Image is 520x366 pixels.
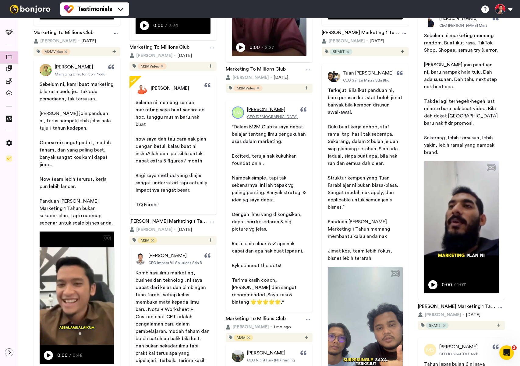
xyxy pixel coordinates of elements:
img: Profile Picture [232,350,244,362]
span: CEO Night Fury (NF) Printing [247,358,295,363]
span: [PERSON_NAME] [247,106,285,113]
span: 2:24 [168,22,179,29]
button: [PERSON_NAME] [129,227,172,233]
a: Marketing To Millions Club [226,315,286,324]
a: Marketing To Millions Club [226,65,286,75]
span: Nampak simple, tapi tak sebenarnya. Ini lah tapak yg paling penting. Banyak strategi & idea yg sa... [232,176,307,202]
span: [PERSON_NAME] [148,252,187,259]
div: CC [391,270,399,277]
span: [PERSON_NAME] [151,85,189,92]
img: Profile Picture [136,82,148,94]
span: CEO Santai Mesra Sdn Bhd [343,78,389,83]
div: [DATE] [34,38,120,44]
span: Jimat kos, team lebih fokus, bisnes lebih terarah. [328,249,393,261]
a: Marketing To Millions Club [34,29,94,38]
img: Video Thumbnail [424,161,499,294]
span: [PERSON_NAME] [425,312,461,318]
span: M2M [141,238,150,243]
div: 1 mo ago [226,324,313,330]
img: Profile Picture [136,253,145,265]
span: 0:00 [442,281,452,288]
span: Rasa lebih clear A-Z apa nak capai dan apa nak buat lepas ni. [232,241,303,253]
span: Struktur kempen yang Tuan Farabi ajar ni bukan biasa-biasa. Sangat mudah nak apply, dan applicabl... [328,176,399,210]
span: M2MVideo [141,64,159,69]
span: 0:00 [57,352,68,359]
span: Sebelum ni, kami buat marketing bila rasa perlu je.. Tak ada persediaan, tak tersusun. [40,82,115,101]
button: [PERSON_NAME] [322,38,365,44]
span: Testimonials [77,5,112,13]
div: [DATE] [226,75,313,81]
span: / [454,281,456,288]
img: Profile Picture [232,106,244,119]
span: Byk connect the dots! [232,263,281,268]
img: Video Thumbnail [40,232,114,364]
span: 2 [512,345,517,350]
span: CEO [DEMOGRAPHIC_DATA] Pro Academy [247,114,321,119]
span: CEO Impactful Solutions Sdn Bhd [148,260,206,265]
span: CEO Kabinet TV Utech [439,352,478,357]
div: CC [487,165,495,171]
span: Dulu buat kerja adhoc, staf ramai tapi hasil tak seberapa. Sekarang, dalam 2 bulan je dah siap pl... [328,124,399,166]
span: [PERSON_NAME] [55,63,93,71]
span: Selama ni memang semua marketing saya buat secara ad hoc. tunggu musim baru nak buat [136,100,206,127]
span: Managing Director Icon Production Sdn Bhd [55,72,129,77]
span: Terkejut! Bila ikut panduan ni, baru perasan kos staf boleh jimat banyak bila kempen disusun awal... [328,88,404,115]
span: / [69,352,71,359]
span: [PERSON_NAME] join panduan ni, terus nampak lebih jelas hala tuju 1 tahun kedepan. [40,111,112,131]
span: Dengan ilmu yang dikongsikan, dapat beri kesedaran & big picture yg jelas. [232,212,303,232]
a: [PERSON_NAME] Marketing 1 Tahun [129,218,207,227]
img: Profile Picture [424,344,436,356]
span: [PERSON_NAME] [247,349,285,357]
button: [PERSON_NAME] [34,38,76,44]
span: 0:00 [249,44,260,51]
span: Takde lagi terhegeh-hegeh last minute baru nak buat video. Bila dah dekat [GEOGRAPHIC_DATA] baru ... [424,99,499,126]
span: 0:00 [153,22,164,29]
span: 0:48 [73,352,83,359]
span: [PERSON_NAME] [136,227,172,233]
span: SKM1T [429,323,441,328]
img: Profile Picture [328,70,340,82]
span: M2M [237,335,246,340]
button: [PERSON_NAME] [226,75,269,81]
iframe: Intercom live chat [499,345,514,360]
img: Checklist.svg [6,155,12,162]
a: Marketing To Millions Club [129,44,189,53]
span: "Dalam M2M Club ni saya dapat belajar tentang ilmu pengukuhan asas dalam marketing. [232,124,307,144]
span: 1:07 [457,281,468,288]
button: [PERSON_NAME] [226,324,269,330]
span: [PERSON_NAME] [40,38,76,44]
span: Sebelum ni marketing memang random. Buat ikut rasa. TikTok Shop, Shopee, semua try & error. [424,33,498,53]
span: New [129,75,139,85]
span: / [261,44,264,51]
img: Profile Picture [424,15,436,27]
span: [PERSON_NAME] [439,343,478,350]
span: Panduan [PERSON_NAME] Marketing 1 Tahun memang membantu kalau anda nak [328,219,391,239]
span: M2MVideo [237,86,255,91]
span: SKM1T [333,49,345,54]
button: [PERSON_NAME] [129,53,172,59]
span: Excited, teruja nak kukuhkan foundation ni. [232,154,298,166]
img: bj-logo-header-white.svg [7,5,53,13]
button: [PERSON_NAME] [418,312,461,318]
span: [PERSON_NAME] [232,75,269,81]
span: TQ Farabi! [136,202,159,207]
span: Sekarang, lebih tersusun, lebih yakin, lebih ramai yang nampak brand. [424,135,496,155]
div: [DATE] [129,53,216,59]
div: [DATE] [322,38,409,44]
img: Profile Picture [40,64,52,76]
span: Now team lebih terurus, kerja pun lebih lancar. [40,177,108,189]
span: Tuan [PERSON_NAME] [343,69,394,77]
span: CEO [PERSON_NAME] Mart [439,23,487,28]
div: [DATE] [129,227,216,233]
span: Course ni sangat padat, mudah faham, dan yang paling best, banyak sangat kos kami dapat jimat. [40,140,112,167]
span: [PERSON_NAME] [136,53,172,59]
span: Terima kasih coach, [PERSON_NAME] dan sangat recommended. Saya kasi 5 bintang 🌟🌟🌟🌟🌟." [232,278,298,305]
a: [PERSON_NAME] Marketing 1 Tahun [418,303,496,312]
span: / [165,22,167,29]
span: Panduan [PERSON_NAME] Marketing 1 Tahun bukan sekadar plan, tapi roadmap sebenar untuk scale bisn... [40,199,113,225]
span: M2MVideo [44,49,63,54]
span: [PERSON_NAME] [328,38,365,44]
span: now saya dah tau cara nak plan dengan betul. kalau buat ni inshaAllah dah possible untuk dapat ex... [136,137,207,163]
span: [PERSON_NAME] join panduan ni, baru nampak hala tuju. Dah ada susunan. Dah tahu next step nak bua... [424,62,498,89]
span: Bagi saya method yang diajar sangat underrated tapi actually impactnya sangat besar. [136,173,208,193]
